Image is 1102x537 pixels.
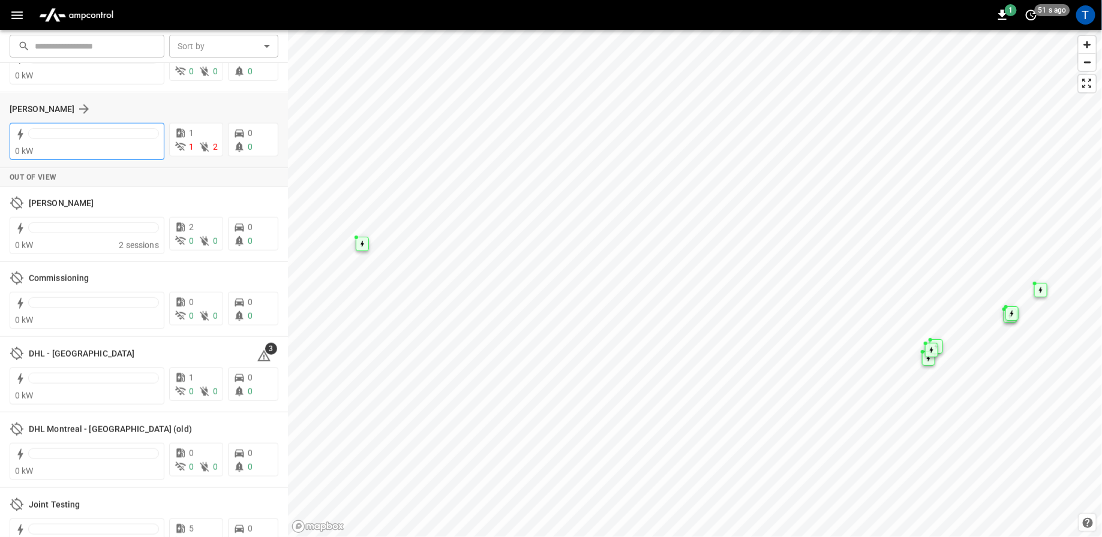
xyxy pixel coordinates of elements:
[1079,54,1096,71] span: Zoom out
[189,448,194,458] span: 0
[248,524,253,533] span: 0
[292,520,344,533] a: Mapbox homepage
[265,343,277,355] span: 3
[356,237,369,251] div: Map marker
[189,142,194,152] span: 1
[1079,36,1096,53] button: Zoom in
[15,146,34,156] span: 0 kW
[248,222,253,232] span: 0
[29,499,80,512] h6: Joint Testing
[213,236,218,246] span: 0
[1005,4,1017,16] span: 1
[189,67,194,76] span: 0
[189,297,194,307] span: 0
[1005,306,1019,321] div: Map marker
[248,387,253,396] span: 0
[213,462,218,472] span: 0
[119,240,159,250] span: 2 sessions
[248,311,253,321] span: 0
[10,173,56,182] strong: Out of View
[189,222,194,232] span: 2
[930,339,943,354] div: Map marker
[189,462,194,472] span: 0
[15,466,34,476] span: 0 kW
[29,197,94,210] h6: Charbonneau
[1034,283,1047,297] div: Map marker
[925,343,938,357] div: Map marker
[15,240,34,250] span: 0 kW
[189,387,194,396] span: 0
[213,142,218,152] span: 2
[248,373,253,382] span: 0
[213,387,218,396] span: 0
[189,311,194,321] span: 0
[1022,5,1041,25] button: set refresh interval
[15,71,34,80] span: 0 kW
[248,142,253,152] span: 0
[1079,53,1096,71] button: Zoom out
[29,423,192,436] h6: DHL Montreal - DC (old)
[189,373,194,382] span: 1
[213,311,218,321] span: 0
[248,128,253,138] span: 0
[248,297,253,307] span: 0
[189,128,194,138] span: 1
[15,391,34,400] span: 0 kW
[248,448,253,458] span: 0
[189,236,194,246] span: 0
[29,348,134,361] h6: DHL - Montreal DC
[34,4,118,26] img: ampcontrol.io logo
[10,103,74,116] h6: Simons
[1076,5,1095,25] div: profile-icon
[29,272,89,285] h6: Commissioning
[213,67,218,76] span: 0
[248,67,253,76] span: 0
[922,351,935,366] div: Map marker
[15,315,34,325] span: 0 kW
[248,462,253,472] span: 0
[1035,4,1070,16] span: 51 s ago
[1004,309,1017,323] div: Map marker
[189,524,194,533] span: 5
[248,236,253,246] span: 0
